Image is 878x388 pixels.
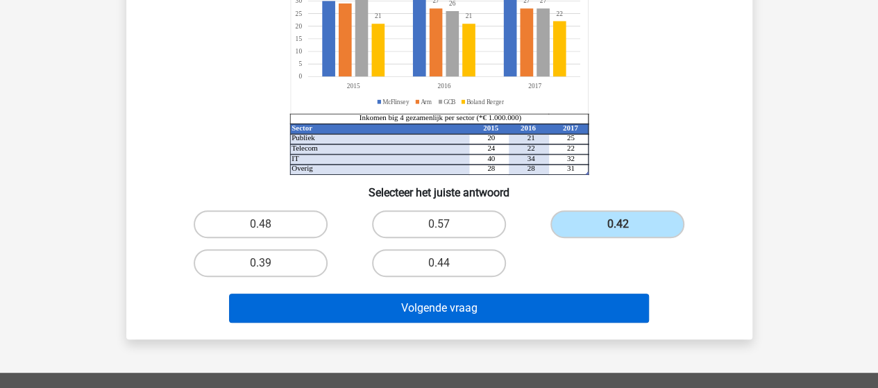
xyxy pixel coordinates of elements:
[346,82,541,90] tspan: 201520162017
[520,124,535,132] tspan: 2016
[359,113,521,122] tspan: Inkomen big 4 gezamenlijk per sector (*€ 1.000.000)
[194,210,328,238] label: 0.48
[556,9,562,17] tspan: 22
[487,164,495,172] tspan: 28
[374,12,471,20] tspan: 2121
[194,249,328,277] label: 0.39
[295,35,302,43] tspan: 15
[550,210,684,238] label: 0.42
[487,154,495,162] tspan: 40
[527,154,534,162] tspan: 34
[527,133,534,142] tspan: 21
[292,133,315,142] tspan: Publiek
[292,144,318,152] tspan: Telecom
[382,97,410,106] tspan: McFlinsey
[292,154,299,162] tspan: IT
[527,144,534,152] tspan: 22
[292,124,312,132] tspan: Sector
[295,47,302,56] tspan: 10
[372,249,506,277] label: 0.44
[372,210,506,238] label: 0.57
[298,60,302,68] tspan: 5
[566,144,574,152] tspan: 22
[562,124,577,132] tspan: 2017
[487,144,495,152] tspan: 24
[566,154,574,162] tspan: 32
[292,164,313,172] tspan: Overig
[527,164,534,172] tspan: 28
[295,22,302,30] tspan: 20
[295,9,302,17] tspan: 25
[298,72,302,81] tspan: 0
[483,124,498,132] tspan: 2015
[444,97,456,106] tspan: GCB
[466,97,505,106] tspan: Boland Rerger
[229,294,649,323] button: Volgende vraag
[566,133,574,142] tspan: 25
[149,175,730,199] h6: Selecteer het juiste antwoord
[566,164,574,172] tspan: 31
[421,97,432,106] tspan: Arm
[487,133,495,142] tspan: 20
